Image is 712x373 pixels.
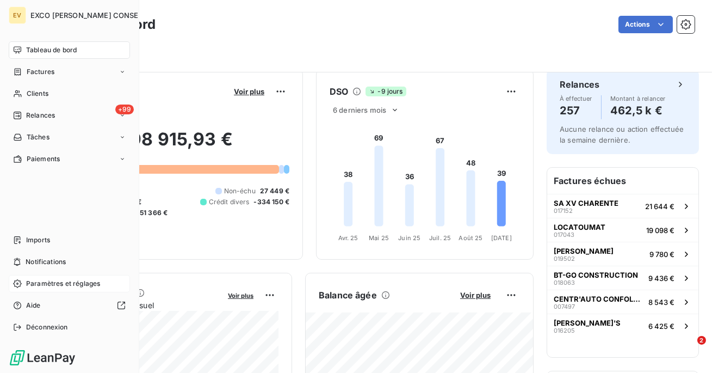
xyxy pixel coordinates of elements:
span: -51 366 € [137,208,168,218]
h2: 498 915,93 € [61,129,289,161]
span: 27 449 € [260,186,289,196]
span: Crédit divers [209,197,250,207]
span: CENTR'AUTO CONFOLENTAIS [554,295,644,303]
span: Voir plus [460,291,491,299]
span: 19 098 € [646,226,674,235]
span: -9 jours [366,87,406,96]
span: Relances [26,111,55,120]
tspan: Juin 25 [398,234,420,242]
button: LOCATOUMAT01704319 098 € [547,218,698,242]
span: Paiements [27,154,60,164]
span: Aide [26,301,41,310]
h6: DSO [330,85,348,98]
tspan: Août 25 [459,234,482,242]
button: Voir plus [225,290,257,300]
span: [PERSON_NAME] [554,247,614,255]
h4: 462,5 k € [610,102,666,119]
h4: 257 [560,102,592,119]
span: 007497 [554,303,575,310]
button: BT-GO CONSTRUCTION0180639 436 € [547,266,698,290]
span: Factures [27,67,54,77]
span: EXCO [PERSON_NAME] CONSEILS [30,11,149,20]
span: 018063 [554,279,575,286]
span: 019502 [554,255,575,262]
h6: Factures échues [547,168,698,194]
span: +99 [115,105,134,114]
span: Montant à relancer [610,95,666,102]
span: 017152 [554,207,573,214]
span: Tableau de bord [26,45,77,55]
div: EV [9,7,26,24]
a: Aide [9,297,130,314]
span: 9 436 € [648,274,674,283]
tspan: [DATE] [491,234,512,242]
img: Logo LeanPay [9,349,76,366]
span: 6 425 € [648,322,674,331]
span: Chiffre d'affaires mensuel [61,299,220,311]
button: Voir plus [231,87,268,96]
span: Aucune relance ou action effectuée la semaine dernière. [560,125,684,144]
span: Clients [27,89,48,99]
span: 8 543 € [648,298,674,307]
span: 9 780 € [649,250,674,259]
span: 017043 [554,231,574,238]
span: 6 derniers mois [333,106,386,114]
button: Voir plus [457,290,494,300]
span: 016205 [554,327,575,334]
span: BT-GO CONSTRUCTION [554,271,638,279]
button: [PERSON_NAME]'S0162056 425 € [547,314,698,338]
span: Voir plus [234,87,264,96]
span: Notifications [26,257,66,267]
span: Imports [26,235,50,245]
tspan: Avr. 25 [338,234,358,242]
tspan: Mai 25 [369,234,389,242]
h6: Balance âgée [319,289,377,302]
span: LOCATOUMAT [554,223,605,231]
span: Voir plus [228,292,253,299]
h6: Relances [560,78,599,91]
span: 2 [697,336,706,345]
span: Non-échu [224,186,256,196]
tspan: Juil. 25 [429,234,451,242]
span: 21 644 € [645,202,674,211]
span: À effectuer [560,95,592,102]
button: Actions [618,16,673,33]
span: Déconnexion [26,322,68,332]
iframe: Intercom live chat [675,336,701,362]
span: [PERSON_NAME]'S [554,319,621,327]
span: Tâches [27,132,49,142]
button: CENTR'AUTO CONFOLENTAIS0074978 543 € [547,290,698,314]
span: -334 150 € [254,197,290,207]
button: [PERSON_NAME]0195029 780 € [547,242,698,266]
span: Paramètres et réglages [26,279,100,289]
button: SA XV CHARENTE01715221 644 € [547,194,698,218]
span: SA XV CHARENTE [554,199,618,207]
